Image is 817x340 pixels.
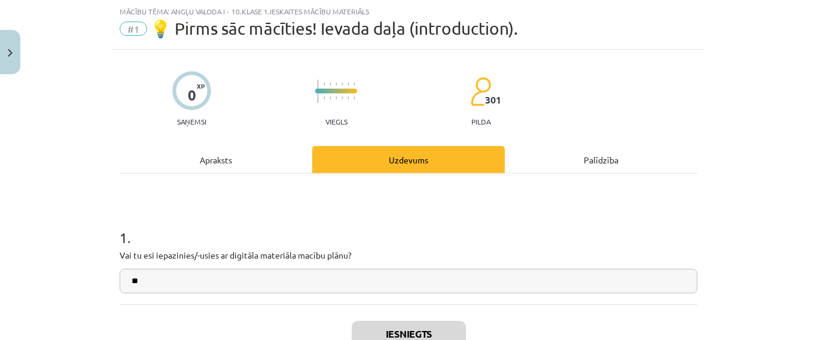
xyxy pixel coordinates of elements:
img: icon-short-line-57e1e144782c952c97e751825c79c345078a6d821885a25fce030b3d8c18986b.svg [353,96,355,99]
img: icon-long-line-d9ea69661e0d244f92f715978eff75569469978d946b2353a9bb055b3ed8787d.svg [318,80,319,103]
p: Vai tu esi iepazinies/-usies ar digitāla materiāla macību plānu? [120,249,697,262]
img: icon-short-line-57e1e144782c952c97e751825c79c345078a6d821885a25fce030b3d8c18986b.svg [324,83,325,86]
div: Apraksts [120,146,312,173]
p: pilda [471,117,490,126]
img: icon-short-line-57e1e144782c952c97e751825c79c345078a6d821885a25fce030b3d8c18986b.svg [336,96,337,99]
img: icon-close-lesson-0947bae3869378f0d4975bcd49f059093ad1ed9edebbc8119c70593378902aed.svg [8,49,13,57]
span: #1 [120,22,147,36]
img: students-c634bb4e5e11cddfef0936a35e636f08e4e9abd3cc4e673bd6f9a4125e45ecb1.svg [470,77,491,107]
img: icon-short-line-57e1e144782c952c97e751825c79c345078a6d821885a25fce030b3d8c18986b.svg [347,83,349,86]
p: Saņemsi [172,117,211,126]
img: icon-short-line-57e1e144782c952c97e751825c79c345078a6d821885a25fce030b3d8c18986b.svg [330,96,331,99]
span: 301 [485,95,501,105]
img: icon-short-line-57e1e144782c952c97e751825c79c345078a6d821885a25fce030b3d8c18986b.svg [342,96,343,99]
h1: 1 . [120,208,697,245]
img: icon-short-line-57e1e144782c952c97e751825c79c345078a6d821885a25fce030b3d8c18986b.svg [324,96,325,99]
img: icon-short-line-57e1e144782c952c97e751825c79c345078a6d821885a25fce030b3d8c18986b.svg [342,83,343,86]
span: XP [197,83,205,89]
div: Mācību tēma: Angļu valoda i - 10.klase 1.ieskaites mācību materiāls [120,7,697,16]
div: Palīdzība [505,146,697,173]
img: icon-short-line-57e1e144782c952c97e751825c79c345078a6d821885a25fce030b3d8c18986b.svg [347,96,349,99]
span: 💡 Pirms sāc mācīties! Ievada daļa (introduction). [150,19,518,38]
div: 0 [188,87,196,104]
p: Viegls [325,117,347,126]
img: icon-short-line-57e1e144782c952c97e751825c79c345078a6d821885a25fce030b3d8c18986b.svg [353,83,355,86]
img: icon-short-line-57e1e144782c952c97e751825c79c345078a6d821885a25fce030b3d8c18986b.svg [336,83,337,86]
img: icon-short-line-57e1e144782c952c97e751825c79c345078a6d821885a25fce030b3d8c18986b.svg [330,83,331,86]
div: Uzdevums [312,146,505,173]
